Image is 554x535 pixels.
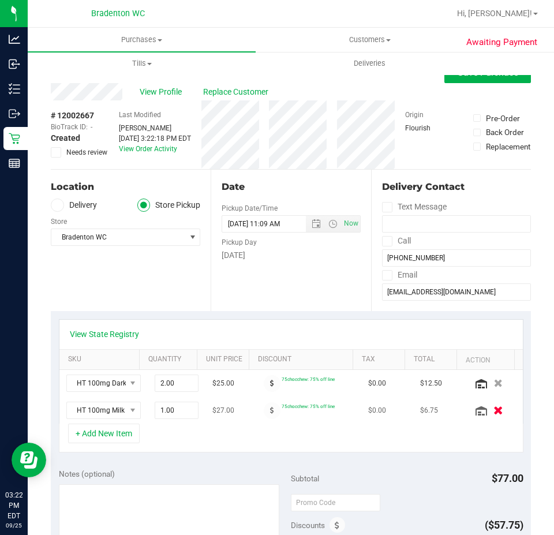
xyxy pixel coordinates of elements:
span: Purchases [28,35,256,45]
p: 09/25 [5,521,23,530]
span: Deliveries [338,58,401,69]
span: Replace Customer [203,86,272,98]
label: Pickup Date/Time [222,203,278,214]
span: 75chocchew: 75% off line [282,403,335,409]
span: select [185,229,200,245]
inline-svg: Retail [9,133,20,144]
span: HT 100mg Milk Chocolate Caramel Bar (THC) [67,402,126,418]
label: Call [382,233,411,249]
label: Email [382,267,417,283]
span: Subtotal [291,474,319,483]
input: 2.00 [155,375,198,391]
span: Open the date view [306,219,325,229]
a: View Order Activity [119,145,177,153]
div: Back Order [486,126,524,138]
span: View Profile [140,86,186,98]
span: $0.00 [368,405,386,416]
a: Discount [258,355,348,364]
div: Replacement [486,141,530,152]
inline-svg: Outbound [9,108,20,119]
label: Last Modified [119,110,161,120]
iframe: Resource center [12,443,46,477]
p: 03:22 PM EDT [5,490,23,521]
div: Date [222,180,360,194]
inline-svg: Inventory [9,83,20,95]
label: Store Pickup [137,199,201,212]
span: Set Current date [341,215,361,232]
span: 75chocchew: 75% off line [282,376,335,382]
a: Tills [28,51,256,76]
a: Customers [256,28,484,52]
span: ($57.75) [485,519,523,531]
span: Needs review [66,147,107,158]
span: BioTrack ID: [51,122,88,132]
span: $6.75 [420,405,438,416]
div: Delivery Contact [382,180,531,194]
a: View State Registry [70,328,139,340]
div: [DATE] 3:22:18 PM EDT [119,133,191,144]
span: # 12002667 [51,110,94,122]
a: Purchases [28,28,256,52]
a: Unit Price [206,355,244,364]
span: Created [51,132,80,144]
span: Open the time view [323,219,342,229]
inline-svg: Analytics [9,33,20,45]
input: Promo Code [291,494,380,511]
span: Bradenton WC [91,9,145,18]
span: $77.00 [492,472,523,484]
label: Origin [405,110,424,120]
span: NO DATA FOUND [66,375,141,392]
span: - [91,122,92,132]
span: Notes (optional) [59,469,115,478]
span: Bradenton WC [51,229,185,245]
a: Quantity [148,355,192,364]
a: SKU [68,355,134,364]
span: $25.00 [212,378,234,389]
button: + Add New Item [68,424,140,443]
span: $27.00 [212,405,234,416]
input: 1.00 [155,402,198,418]
span: $0.00 [368,378,386,389]
span: Tills [28,58,255,69]
label: Pickup Day [222,237,257,248]
span: $12.50 [420,378,442,389]
a: Total [414,355,452,364]
div: Flourish [405,123,463,133]
label: Text Message [382,199,447,215]
a: Deliveries [256,51,484,76]
div: Pre-Order [486,113,520,124]
span: HT 100mg Dark Chocolate Bar (THC) [67,375,126,391]
span: NO DATA FOUND [66,402,141,419]
inline-svg: Inbound [9,58,20,70]
input: Format: (999) 999-9999 [382,215,531,233]
div: [PERSON_NAME] [119,123,191,133]
input: Format: (999) 999-9999 [382,249,531,267]
span: Hi, [PERSON_NAME]! [457,9,532,18]
div: Location [51,180,200,194]
label: Store [51,216,67,227]
span: Customers [256,35,483,45]
span: Awaiting Payment [466,36,537,49]
th: Action [456,350,514,371]
a: Tax [362,355,400,364]
inline-svg: Reports [9,158,20,169]
label: Delivery [51,199,97,212]
div: [DATE] [222,249,360,261]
